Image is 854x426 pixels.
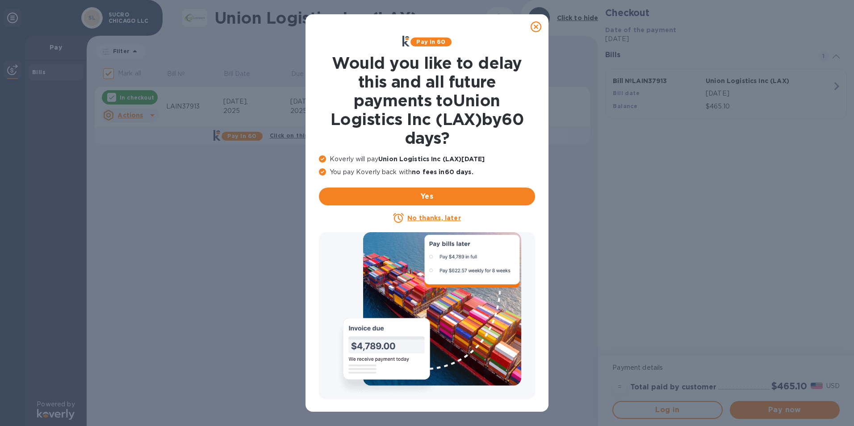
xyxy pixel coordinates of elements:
b: Union Logistics Inc (LAX) [DATE] [378,155,485,163]
h1: Would you like to delay this and all future payments to Union Logistics Inc (LAX) by 60 days ? [319,54,535,147]
button: Yes [319,188,535,205]
span: Yes [326,191,528,202]
u: No thanks, later [407,214,460,221]
p: You pay Koverly back with [319,167,535,177]
p: Koverly will pay [319,155,535,164]
b: no fees in 60 days . [412,168,473,175]
b: Pay in 60 [416,38,445,45]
